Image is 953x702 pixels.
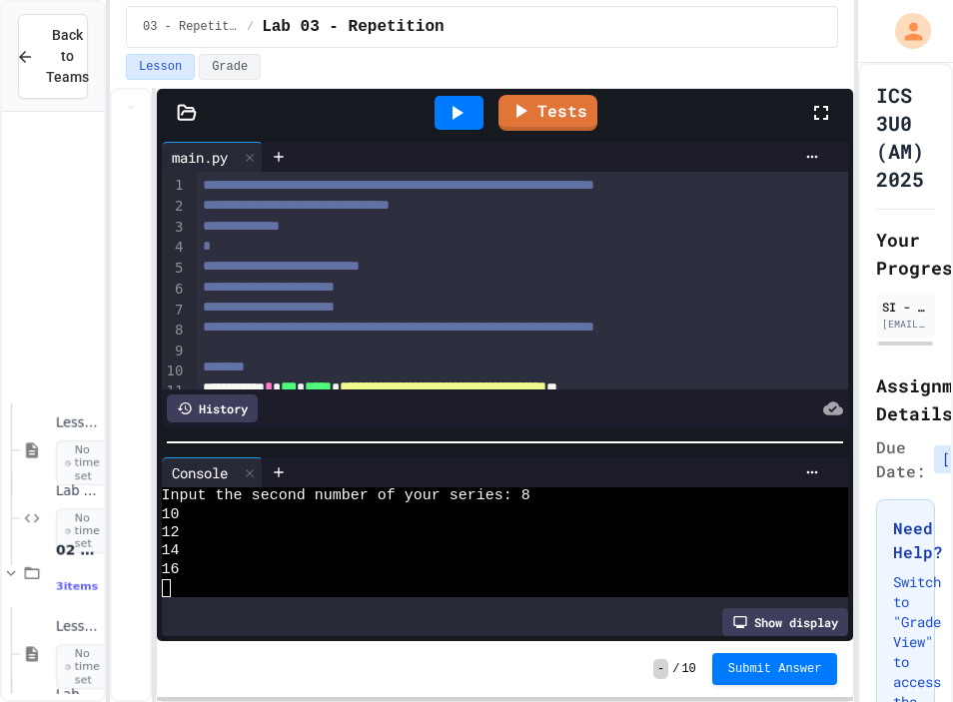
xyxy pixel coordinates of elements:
[162,524,180,542] span: 12
[876,371,935,427] h2: Assignment Details
[162,462,238,483] div: Console
[498,95,597,131] a: Tests
[162,381,187,402] div: 11
[681,661,695,677] span: 10
[56,540,100,558] span: 02 - Conditional Statements (if)
[18,14,88,99] button: Back to Teams
[56,483,100,500] span: Lab 01 - Basics
[874,8,936,54] div: My Account
[162,506,180,524] span: 10
[162,147,238,168] div: main.py
[56,415,100,432] span: Lesson 01 - Basics
[56,440,115,486] span: No time set
[126,54,195,80] button: Lesson
[162,238,187,259] div: 4
[167,394,258,422] div: History
[56,508,115,554] span: No time set
[722,608,848,636] div: Show display
[876,226,935,282] h2: Your Progress
[56,619,100,636] span: Lesson 02 - Conditional Statements (if)
[56,580,98,593] span: 3 items
[162,218,187,239] div: 3
[162,301,187,322] div: 7
[162,361,187,382] div: 10
[199,54,261,80] button: Grade
[162,321,187,342] div: 8
[262,15,444,39] span: Lab 03 - Repetition
[728,661,822,677] span: Submit Answer
[162,561,180,579] span: 16
[893,516,918,564] h3: Need Help?
[712,653,838,685] button: Submit Answer
[162,142,263,172] div: main.py
[162,487,530,505] span: Input the second number of your series: 8
[672,661,679,677] span: /
[162,259,187,280] div: 5
[162,342,187,361] div: 9
[653,659,668,679] span: -
[162,176,187,197] div: 1
[56,644,115,690] span: No time set
[876,81,935,193] h1: ICS 3U0 (AM) 2025
[882,298,929,316] div: SI - 11TR 1019638 [PERSON_NAME] SS
[162,197,187,218] div: 2
[882,317,929,332] div: [EMAIL_ADDRESS][DOMAIN_NAME]
[876,435,926,483] span: Due Date:
[162,457,263,487] div: Console
[46,25,89,88] span: Back to Teams
[162,542,180,560] span: 14
[143,19,239,35] span: 03 - Repetition (while and for)
[162,280,187,301] div: 6
[247,19,254,35] span: /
